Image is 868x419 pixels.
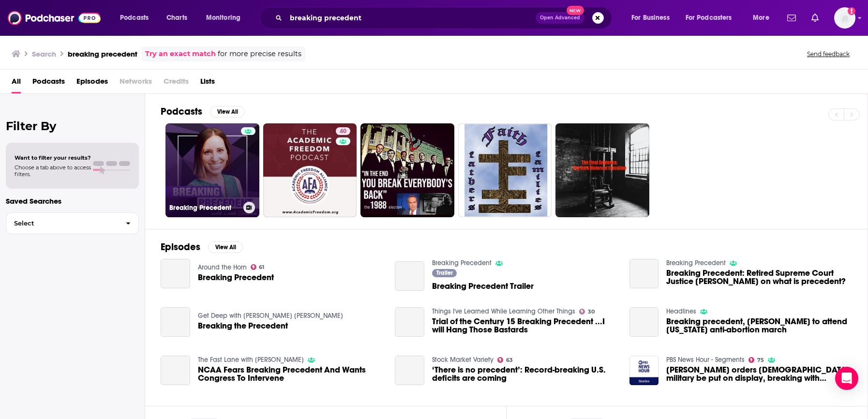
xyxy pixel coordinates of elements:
a: Breaking Precedent: Retired Supreme Court Justice Stephen Breyer on what is precedent? [666,269,852,285]
a: Breaking precedent, Trump to attend Washington anti-abortion march [666,317,852,334]
button: Show profile menu [834,7,855,29]
img: Trump orders American military be put on display, breaking with decades of precedent [629,356,659,385]
a: Breaking the Precedent [161,307,190,337]
a: All [12,74,21,93]
button: Send feedback [804,50,853,58]
a: Breaking Precedent [666,259,726,267]
a: Trial of the Century 15 Breaking Precedent ...I will Hang Those Bastards [395,307,424,337]
a: Lists [200,74,215,93]
a: Breaking Precedent [161,259,190,288]
button: open menu [679,10,746,26]
a: Breaking Precedent [432,259,492,267]
span: 75 [757,358,764,362]
a: NCAA Fears Breaking Precedent And Wants Congress To Intervene [161,356,190,385]
a: Around the Horn [198,263,247,271]
a: 40 [336,127,350,135]
span: 61 [259,265,264,269]
button: View All [208,241,243,253]
div: Search podcasts, credits, & more... [269,7,621,29]
button: View All [210,106,245,118]
span: More [753,11,769,25]
svg: Add a profile image [848,7,855,15]
button: open menu [199,10,253,26]
span: Charts [166,11,187,25]
a: Trump orders American military be put on display, breaking with decades of precedent [666,366,852,382]
a: The Fast Lane with Ed Lane [198,356,304,364]
a: NCAA Fears Breaking Precedent And Wants Congress To Intervene [198,366,384,382]
a: Breaking Precedent [198,273,274,282]
span: Credits [164,74,189,93]
span: Want to filter your results? [15,154,91,161]
button: open menu [113,10,161,26]
div: Open Intercom Messenger [835,367,858,390]
input: Search podcasts, credits, & more... [286,10,536,26]
span: Breaking Precedent: Retired Supreme Court Justice [PERSON_NAME] on what is precedent? [666,269,852,285]
h3: breaking precedent [68,49,137,59]
span: New [567,6,584,15]
a: Get Deep with Deborah D.E.E.P. Mouton [198,312,343,320]
a: PBS News Hour - Segments [666,356,745,364]
a: Breaking Precedent Trailer [432,282,534,290]
span: Breaking precedent, [PERSON_NAME] to attend [US_STATE] anti-abortion march [666,317,852,334]
button: open menu [746,10,781,26]
button: Open AdvancedNew [536,12,584,24]
a: PodcastsView All [161,105,245,118]
span: Logged in as sophiak [834,7,855,29]
span: Networks [120,74,152,93]
button: open menu [625,10,682,26]
a: Try an exact match [145,48,216,60]
a: EpisodesView All [161,241,243,253]
a: Things I've Learned While Learning Other Things [432,307,575,315]
h2: Episodes [161,241,200,253]
span: Select [6,220,118,226]
span: Podcasts [120,11,149,25]
a: 30 [579,309,595,314]
a: 63 [497,357,513,363]
a: Breaking the Precedent [198,322,288,330]
span: Trailer [436,270,453,276]
span: Monitoring [206,11,240,25]
h3: Breaking Precedent [169,204,239,212]
span: 30 [588,310,595,314]
p: Saved Searches [6,196,139,206]
h2: Podcasts [161,105,202,118]
span: Open Advanced [540,15,580,20]
a: 61 [251,264,265,270]
a: ‘There is no precedent’: Record-breaking U.S. deficits are coming [395,356,424,385]
a: Breaking precedent, Trump to attend Washington anti-abortion march [629,307,659,337]
a: Episodes [76,74,108,93]
span: 40 [340,127,346,136]
a: Breaking Precedent: Retired Supreme Court Justice Stephen Breyer on what is precedent? [629,259,659,288]
a: Show notifications dropdown [783,10,800,26]
a: Podcasts [32,74,65,93]
a: Charts [160,10,193,26]
a: Headlines [666,307,696,315]
img: Podchaser - Follow, Share and Rate Podcasts [8,9,101,27]
h3: Search [32,49,56,59]
span: Choose a tab above to access filters. [15,164,91,178]
a: 75 [748,357,764,363]
a: Breaking Precedent Trailer [395,261,424,291]
a: ‘There is no precedent’: Record-breaking U.S. deficits are coming [432,366,618,382]
span: for more precise results [218,48,301,60]
span: For Business [631,11,670,25]
a: Breaking Precedent [165,123,259,217]
a: Trial of the Century 15 Breaking Precedent ...I will Hang Those Bastards [432,317,618,334]
h2: Filter By [6,119,139,133]
img: User Profile [834,7,855,29]
a: 40 [263,123,357,217]
span: 63 [506,358,513,362]
a: Show notifications dropdown [808,10,823,26]
button: Select [6,212,139,234]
